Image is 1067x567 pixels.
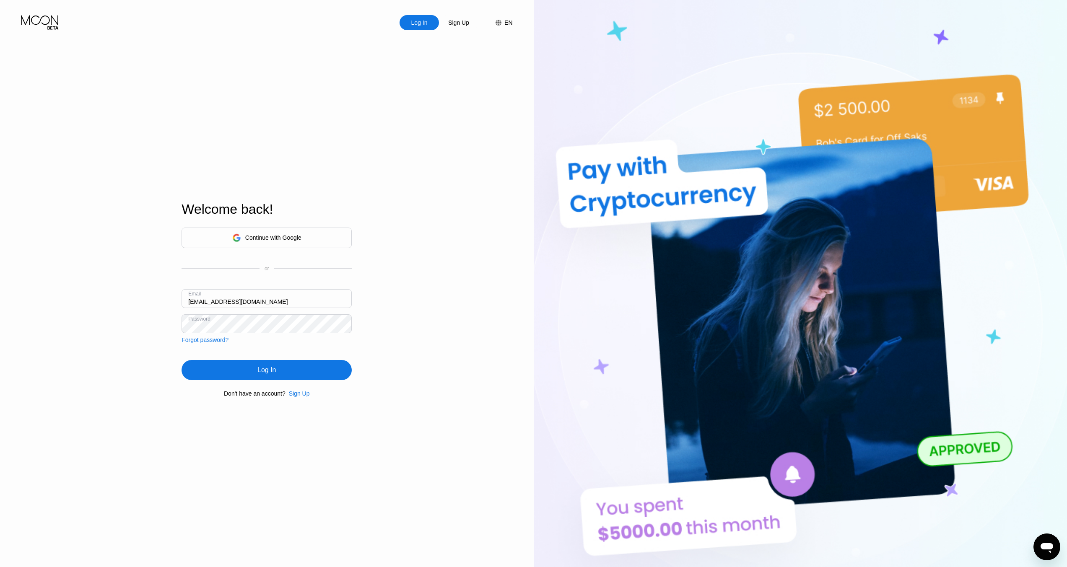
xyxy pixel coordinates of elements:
div: Sign Up [289,390,310,397]
div: Sign Up [447,18,470,27]
div: Sign Up [439,15,478,30]
div: EN [504,19,512,26]
div: Log In [257,366,276,374]
div: Don't have an account? [224,390,286,397]
div: Log In [182,360,352,380]
div: or [265,266,269,272]
div: Password [188,316,210,322]
div: Log In [400,15,439,30]
div: Email [188,291,201,297]
div: Forgot password? [182,337,228,343]
div: Log In [410,18,428,27]
div: Continue with Google [182,228,352,248]
div: EN [487,15,512,30]
div: Continue with Google [245,234,301,241]
div: Sign Up [286,390,310,397]
div: Welcome back! [182,202,352,217]
iframe: Button to launch messaging window [1033,533,1060,560]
